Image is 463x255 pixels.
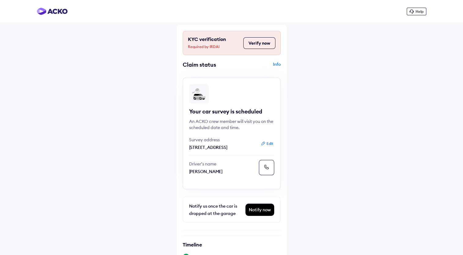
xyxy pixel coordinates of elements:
p: Survey address [189,137,256,143]
div: Info [233,61,281,73]
div: Claim status [183,61,230,68]
div: KYC verification [188,36,240,50]
span: Required by IRDAI [188,44,240,50]
div: Notify now [246,204,274,216]
div: Notify us once the car is dropped at the garage [189,202,244,217]
div: An ACKO crew member will visit you on the scheduled date and time. [189,118,274,131]
div: Your car survey is scheduled [189,108,274,115]
img: horizontal-gradient.png [37,8,68,15]
h6: Timeline [183,242,281,248]
p: [PERSON_NAME] [189,168,256,175]
p: Driver’s name [189,161,256,167]
p: [STREET_ADDRESS] [189,144,256,150]
button: Edit [259,141,275,147]
span: Help [416,9,424,14]
button: Verify now [243,37,275,49]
